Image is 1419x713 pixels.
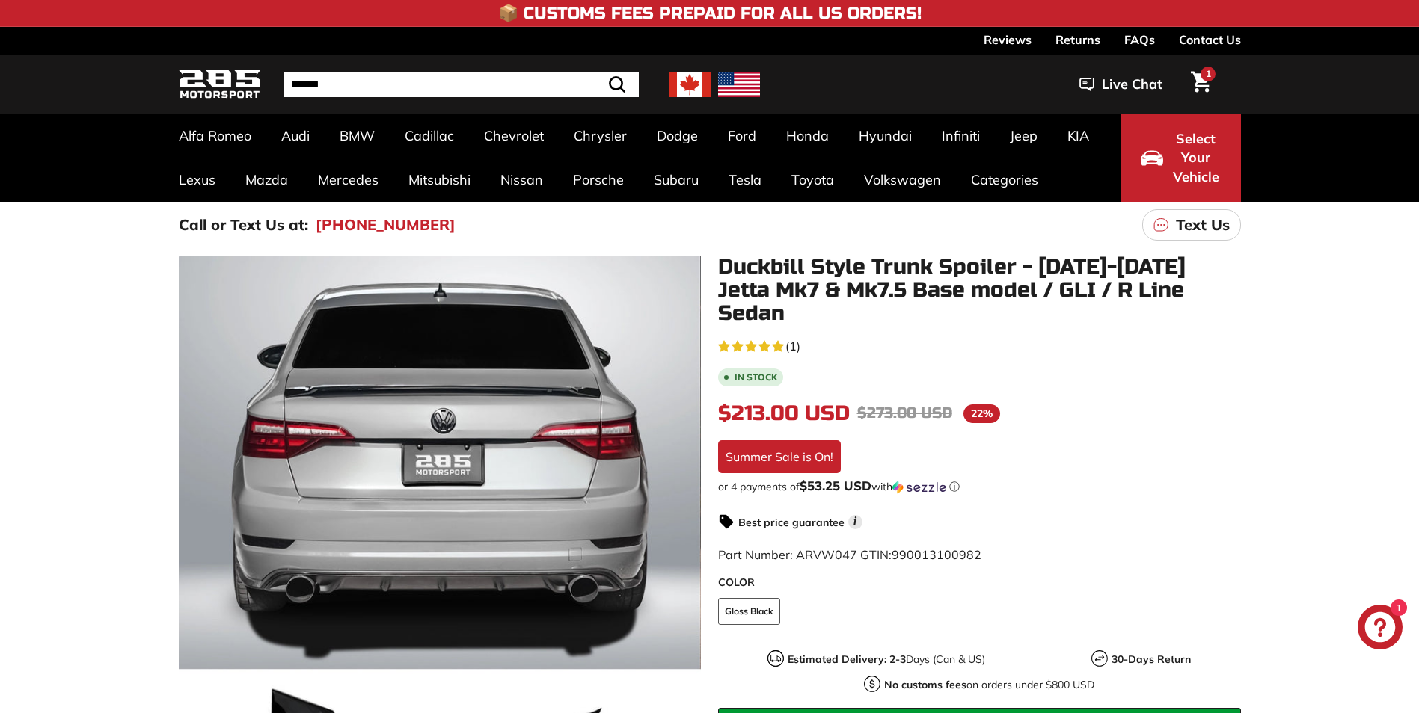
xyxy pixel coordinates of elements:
[1353,605,1407,653] inbox-online-store-chat: Shopify online store chat
[718,336,1241,355] a: 5.0 rating (1 votes)
[995,114,1052,158] a: Jeep
[771,114,844,158] a: Honda
[1102,75,1162,94] span: Live Chat
[498,4,922,22] h4: 📦 Customs Fees Prepaid for All US Orders!
[718,547,981,562] span: Part Number: ARVW047 GTIN:
[718,575,1241,590] label: COLOR
[776,158,849,202] a: Toyota
[714,158,776,202] a: Tesla
[713,114,771,158] a: Ford
[559,114,642,158] a: Chrysler
[179,67,261,102] img: Logo_285_Motorsport_areodynamics_components
[284,72,639,97] input: Search
[963,404,1000,423] span: 22%
[800,478,871,493] span: $53.25 USD
[718,479,1241,494] div: or 4 payments of with
[230,158,303,202] a: Mazda
[1121,114,1241,202] button: Select Your Vehicle
[844,114,927,158] a: Hyundai
[316,214,456,236] a: [PHONE_NUMBER]
[325,114,390,158] a: BMW
[1176,214,1230,236] p: Text Us
[558,158,639,202] a: Porsche
[785,337,800,355] span: (1)
[393,158,485,202] a: Mitsubishi
[1112,652,1191,666] strong: 30-Days Return
[1171,129,1222,187] span: Select Your Vehicle
[848,515,862,529] span: i
[164,158,230,202] a: Lexus
[927,114,995,158] a: Infiniti
[884,677,1094,693] p: on orders under $800 USD
[849,158,956,202] a: Volkswagen
[857,404,952,422] span: $273.00 USD
[485,158,558,202] a: Nissan
[788,652,985,667] p: Days (Can & US)
[884,678,966,691] strong: No customs fees
[718,401,850,426] span: $213.00 USD
[956,158,1053,202] a: Categories
[390,114,469,158] a: Cadillac
[266,114,325,158] a: Audi
[1055,27,1100,52] a: Returns
[1182,59,1220,110] a: Cart
[718,479,1241,494] div: or 4 payments of$53.25 USDwithSezzle Click to learn more about Sezzle
[179,214,308,236] p: Call or Text Us at:
[718,256,1241,324] h1: Duckbill Style Trunk Spoiler - [DATE]-[DATE] Jetta Mk7 & Mk7.5 Base model / GLI / R Line Sedan
[1142,209,1241,241] a: Text Us
[1206,68,1211,79] span: 1
[718,440,841,473] div: Summer Sale is On!
[892,481,946,494] img: Sezzle
[1124,27,1155,52] a: FAQs
[303,158,393,202] a: Mercedes
[639,158,714,202] a: Subaru
[984,27,1032,52] a: Reviews
[788,652,906,666] strong: Estimated Delivery: 2-3
[1052,114,1104,158] a: KIA
[469,114,559,158] a: Chevrolet
[892,547,981,562] span: 990013100982
[1179,27,1241,52] a: Contact Us
[1060,66,1182,103] button: Live Chat
[738,516,845,529] strong: Best price guarantee
[164,114,266,158] a: Alfa Romeo
[735,373,777,382] b: In stock
[642,114,713,158] a: Dodge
